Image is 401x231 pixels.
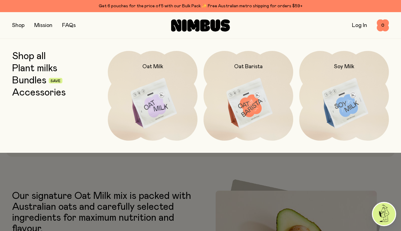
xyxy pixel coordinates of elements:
span: Save [51,79,61,83]
h2: Oat Milk [142,63,163,70]
a: Accessories [12,87,66,98]
a: Plant milks [12,63,57,74]
a: FAQs [62,23,76,28]
a: Oat Barista [204,51,293,141]
a: Log In [352,23,367,28]
h2: Oat Barista [234,63,263,70]
img: agent [373,203,395,225]
div: Get 6 pouches for the price of 5 with our Bulk Pack ✨ Free Australian metro shipping for orders $59+ [12,2,389,10]
h2: Soy Milk [334,63,354,70]
a: Oat Milk [108,51,197,141]
a: Soy Milk [299,51,389,141]
a: Bundles [12,75,46,86]
button: 0 [377,19,389,32]
a: Mission [34,23,52,28]
a: Shop all [12,51,46,62]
